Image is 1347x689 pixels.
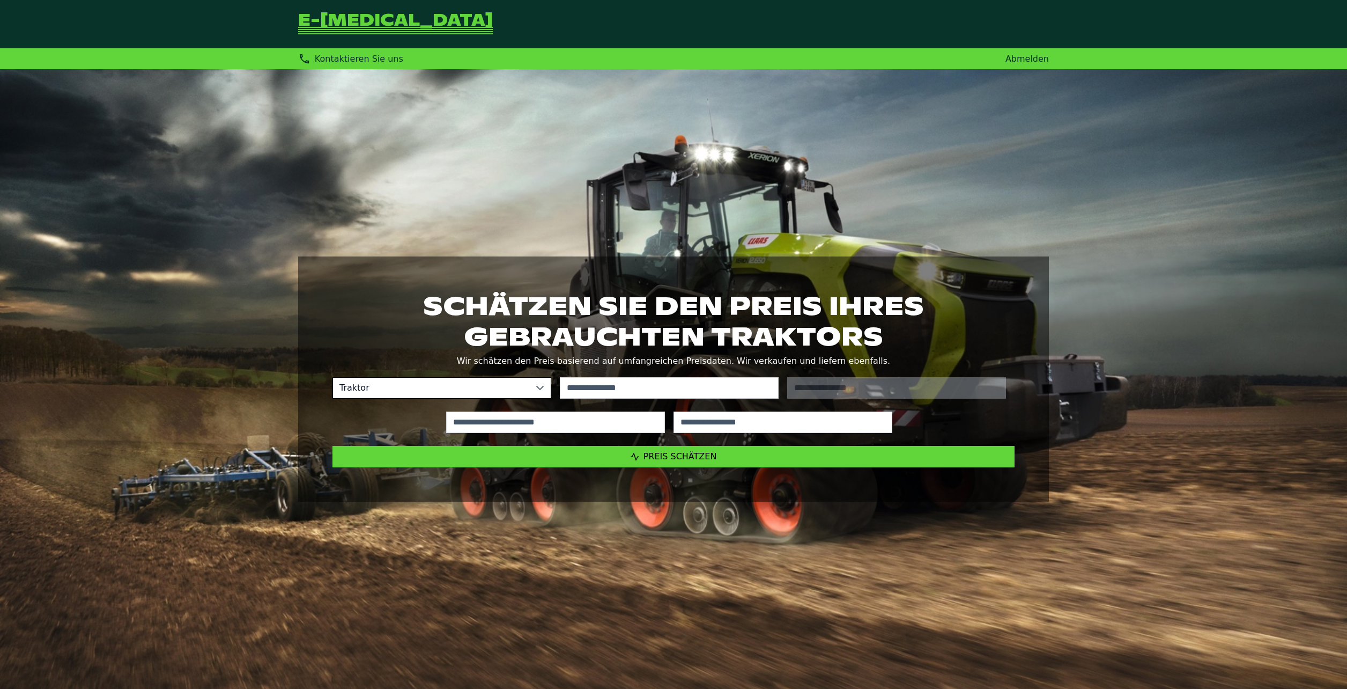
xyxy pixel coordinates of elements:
p: Wir schätzen den Preis basierend auf umfangreichen Preisdaten. Wir verkaufen und liefern ebenfalls. [332,354,1015,369]
button: Preis schätzen [332,446,1015,467]
a: Abmelden [1005,54,1049,64]
h1: Schätzen Sie den Preis Ihres gebrauchten Traktors [332,291,1015,351]
span: Preis schätzen [643,451,717,461]
a: Zurück zur Startseite [298,13,493,35]
div: Kontaktieren Sie uns [298,53,403,65]
span: Traktor [333,378,529,398]
span: Kontaktieren Sie uns [315,54,403,64]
